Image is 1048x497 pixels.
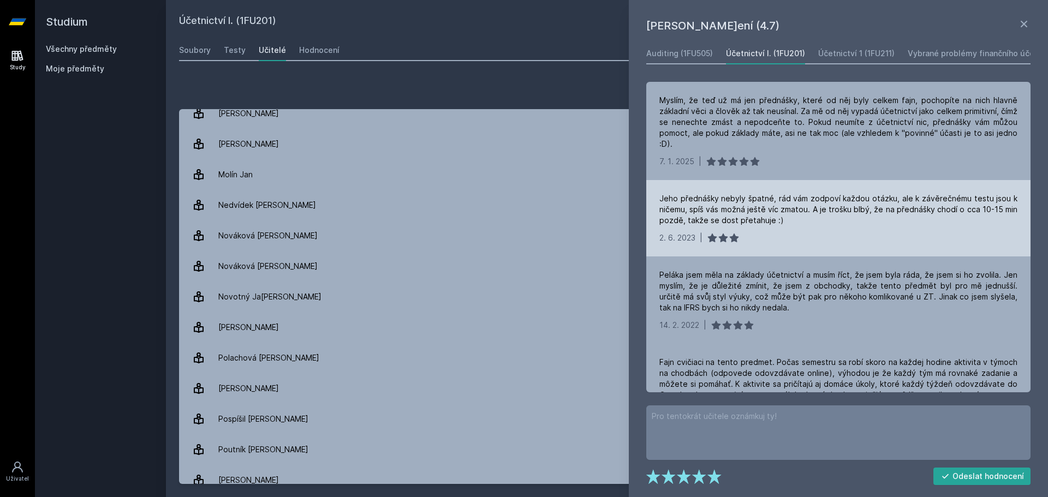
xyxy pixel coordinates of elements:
[700,232,702,243] div: |
[224,45,246,56] div: Testy
[659,156,694,167] div: 7. 1. 2025
[218,347,319,369] div: Polachová [PERSON_NAME]
[6,475,29,483] div: Uživatel
[218,469,279,491] div: [PERSON_NAME]
[46,44,117,53] a: Všechny předměty
[179,13,913,31] h2: Účetnictví I. (1FU201)
[10,63,26,71] div: Study
[179,98,1035,129] a: [PERSON_NAME] 2 hodnocení 4.0
[218,133,279,155] div: [PERSON_NAME]
[2,44,33,77] a: Study
[218,103,279,124] div: [PERSON_NAME]
[179,434,1035,465] a: Poutník [PERSON_NAME] 4 hodnocení 4.8
[2,455,33,488] a: Uživatel
[659,193,1017,226] div: Jeho přednášky nebyly špatné, rád vám zodpoví každou otázku, ale k závěrečnému testu jsou k ničem...
[179,251,1035,282] a: Nováková [PERSON_NAME] 4 hodnocení 3.8
[179,39,211,61] a: Soubory
[299,45,340,56] div: Hodnocení
[218,225,318,247] div: Nováková [PERSON_NAME]
[659,232,695,243] div: 2. 6. 2023
[218,439,308,460] div: Poutník [PERSON_NAME]
[179,220,1035,251] a: Nováková [PERSON_NAME] 4 hodnocení 3.8
[218,286,321,308] div: Novotný Ja[PERSON_NAME]
[659,357,1017,455] div: Fajn cvičiaci na tento predmet. Počas semestru sa robí skoro na každej hodine aktivita v týmoch n...
[179,312,1035,343] a: [PERSON_NAME] 35 hodnocení 4.7
[218,408,308,430] div: Pospíšil [PERSON_NAME]
[179,159,1035,190] a: Molín Jan 11 hodnocení 5.0
[218,194,316,216] div: Nedvídek [PERSON_NAME]
[179,282,1035,312] a: Novotný Ja[PERSON_NAME] 4 hodnocení 3.0
[933,468,1031,485] button: Odeslat hodnocení
[218,164,253,185] div: Molín Jan
[179,129,1035,159] a: [PERSON_NAME] 3 hodnocení 5.0
[218,378,279,399] div: [PERSON_NAME]
[179,404,1035,434] a: Pospíšil [PERSON_NAME] 5 hodnocení 2.2
[218,316,279,338] div: [PERSON_NAME]
[259,39,286,61] a: Učitelé
[659,270,1017,313] div: Peláka jsem měla na základy účetnictví a musím říct, že jsem byla ráda, že jsem si ho zvolila. Je...
[659,95,1017,149] div: Myslím, že teď už má jen přednášky, které od něj byly celkem fajn, pochopíte na nich hlavně zákla...
[179,465,1035,495] a: [PERSON_NAME] 35 hodnocení 4.9
[46,63,104,74] span: Moje předměty
[179,45,211,56] div: Soubory
[659,320,699,331] div: 14. 2. 2022
[699,156,701,167] div: |
[224,39,246,61] a: Testy
[259,45,286,56] div: Učitelé
[218,255,318,277] div: Nováková [PERSON_NAME]
[179,190,1035,220] a: Nedvídek [PERSON_NAME] 2 hodnocení 5.0
[179,343,1035,373] a: Polachová [PERSON_NAME] 1 hodnocení 3.0
[704,320,706,331] div: |
[179,373,1035,404] a: [PERSON_NAME] 27 hodnocení 3.9
[299,39,340,61] a: Hodnocení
